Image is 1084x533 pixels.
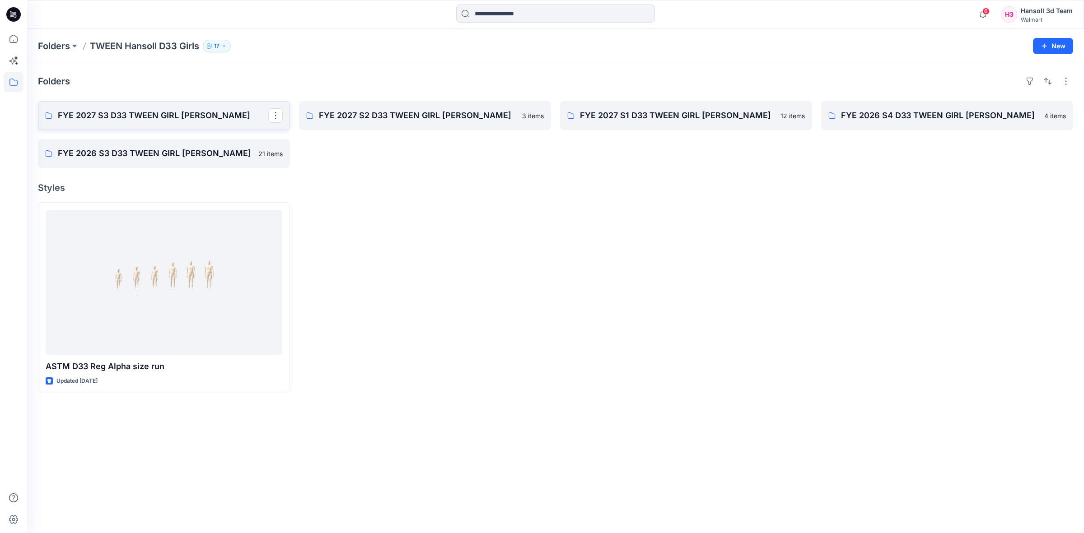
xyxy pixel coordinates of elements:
[203,40,231,52] button: 17
[38,40,70,52] a: Folders
[1033,38,1073,54] button: New
[1001,6,1017,23] div: H3
[580,109,775,122] p: FYE 2027 S1 D33 TWEEN GIRL [PERSON_NAME]
[56,376,98,386] p: Updated [DATE]
[214,41,220,51] p: 17
[780,111,805,121] p: 12 items
[1044,111,1066,121] p: 4 items
[299,101,551,130] a: FYE 2027 S2 D33 TWEEN GIRL [PERSON_NAME]3 items
[258,149,283,158] p: 21 items
[38,182,1073,193] h4: Styles
[319,109,517,122] p: FYE 2027 S2 D33 TWEEN GIRL [PERSON_NAME]
[522,111,544,121] p: 3 items
[841,109,1039,122] p: FYE 2026 S4 D33 TWEEN GIRL [PERSON_NAME]
[46,210,282,355] a: ASTM D33 Reg Alpha size run
[1021,5,1073,16] div: Hansoll 3d Team
[38,139,290,168] a: FYE 2026 S3 D33 TWEEN GIRL [PERSON_NAME]21 items
[38,76,70,87] h4: Folders
[982,8,990,15] span: 6
[821,101,1073,130] a: FYE 2026 S4 D33 TWEEN GIRL [PERSON_NAME]4 items
[58,109,268,122] p: FYE 2027 S3 D33 TWEEN GIRL [PERSON_NAME]
[560,101,812,130] a: FYE 2027 S1 D33 TWEEN GIRL [PERSON_NAME]12 items
[46,360,282,373] p: ASTM D33 Reg Alpha size run
[58,147,253,160] p: FYE 2026 S3 D33 TWEEN GIRL [PERSON_NAME]
[90,40,199,52] p: TWEEN Hansoll D33 Girls
[1021,16,1073,23] div: Walmart
[38,101,290,130] a: FYE 2027 S3 D33 TWEEN GIRL [PERSON_NAME]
